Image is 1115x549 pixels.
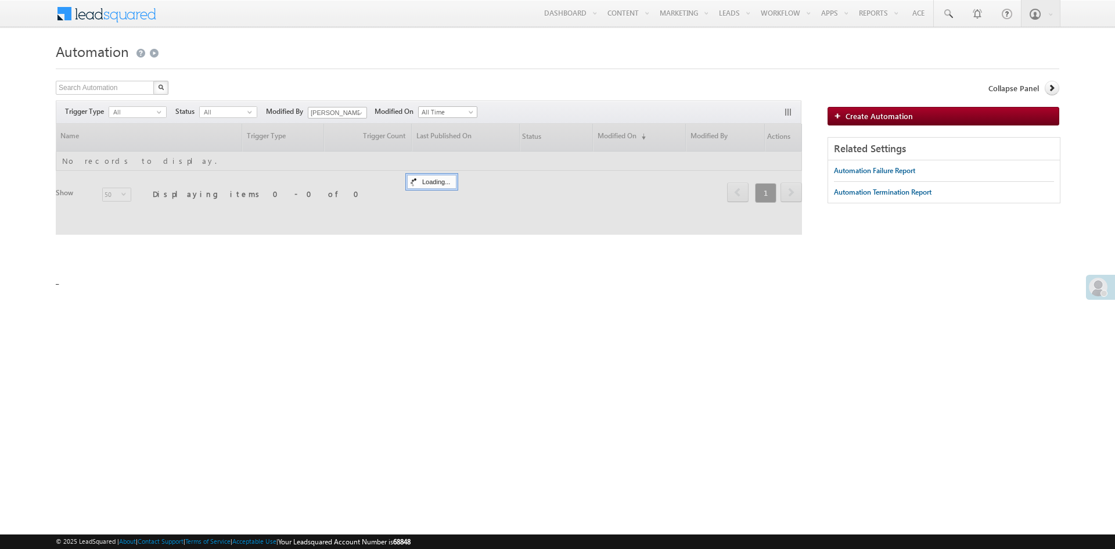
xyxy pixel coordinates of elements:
a: Contact Support [138,537,184,545]
span: select [157,109,166,114]
div: Related Settings [828,138,1060,160]
div: Loading... [407,175,456,189]
a: All Time [418,106,477,118]
span: © 2025 LeadSquared | | | | | [56,536,411,547]
span: Status [175,106,199,117]
a: Automation Termination Report [834,182,931,203]
span: Modified By [266,106,308,117]
span: Create Automation [846,111,913,121]
span: Collapse Panel [988,83,1039,94]
a: About [119,537,136,545]
span: All Time [419,107,474,117]
span: 68848 [393,537,411,546]
span: Modified On [375,106,418,117]
a: Automation Failure Report [834,160,915,181]
div: Automation Termination Report [834,187,931,198]
a: Show All Items [351,107,366,119]
span: All [109,107,157,117]
a: Acceptable Use [232,537,276,545]
img: Search [158,84,164,90]
div: _ [56,39,1059,329]
div: Automation Failure Report [834,166,915,176]
a: Terms of Service [185,537,231,545]
input: Type to Search [308,107,367,119]
img: add_icon.png [834,112,846,119]
span: Trigger Type [65,106,109,117]
span: Your Leadsquared Account Number is [278,537,411,546]
span: All [200,107,247,117]
span: Automation [56,42,129,60]
span: select [247,109,257,114]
